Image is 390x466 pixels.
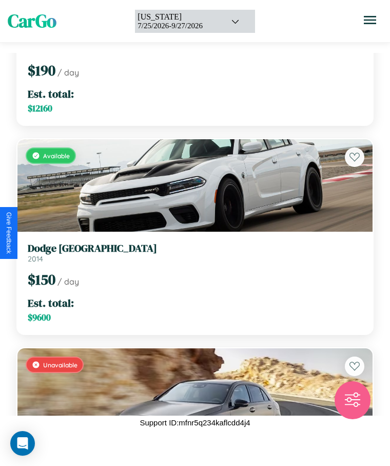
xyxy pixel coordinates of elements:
div: [US_STATE] [138,12,218,22]
span: $ 150 [28,270,55,289]
div: Open Intercom Messenger [10,431,35,456]
div: Give Feedback [5,212,12,254]
a: Dodge [GEOGRAPHIC_DATA]2014 [28,242,362,264]
span: Est. total: [28,86,74,101]
span: $ 190 [28,61,55,80]
span: $ 12160 [28,102,52,115]
span: Available [43,152,70,160]
span: Est. total: [28,295,74,310]
span: Unavailable [43,361,77,369]
span: / day [57,67,79,78]
span: / day [57,276,79,287]
span: 2014 [28,254,43,264]
div: 7 / 25 / 2026 - 9 / 27 / 2026 [138,22,218,30]
span: $ 9600 [28,311,51,324]
h3: Dodge [GEOGRAPHIC_DATA] [28,242,362,254]
p: Support ID: mfnr5q234kaflcdd4j4 [140,416,250,430]
span: CarGo [8,9,56,33]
